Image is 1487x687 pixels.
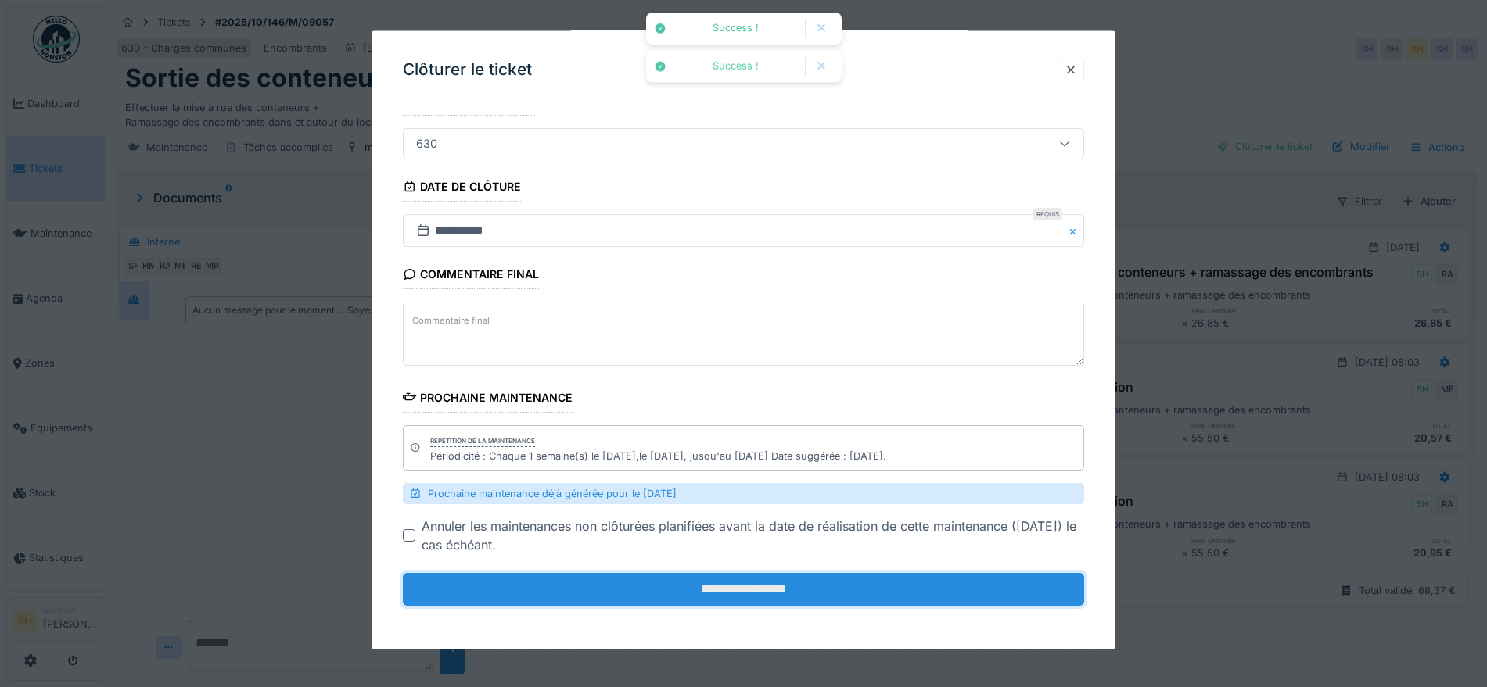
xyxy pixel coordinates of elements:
div: Requis [1033,208,1062,220]
button: Close [1067,214,1084,247]
div: Code d'imputation [403,89,535,116]
div: Success ! [674,22,797,35]
div: Annuler les maintenances non clôturées planifiées avant la date de réalisation de cette maintenan... [422,517,1084,554]
div: Success ! [674,60,797,73]
h3: Clôturer le ticket [403,60,532,80]
div: Commentaire final [403,263,539,289]
div: Date de clôture [403,175,521,202]
div: Prochaine maintenance [403,385,573,412]
div: Prochaine maintenance déjà générée pour le [DATE] [403,483,1084,504]
div: Répétition de la maintenance [430,435,535,446]
div: 630 [410,135,444,152]
div: Périodicité : Chaque 1 semaine(s) le [DATE],le [DATE], jusqu'au [DATE] Date suggérée : [DATE]. [430,448,886,463]
label: Commentaire final [409,310,493,330]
